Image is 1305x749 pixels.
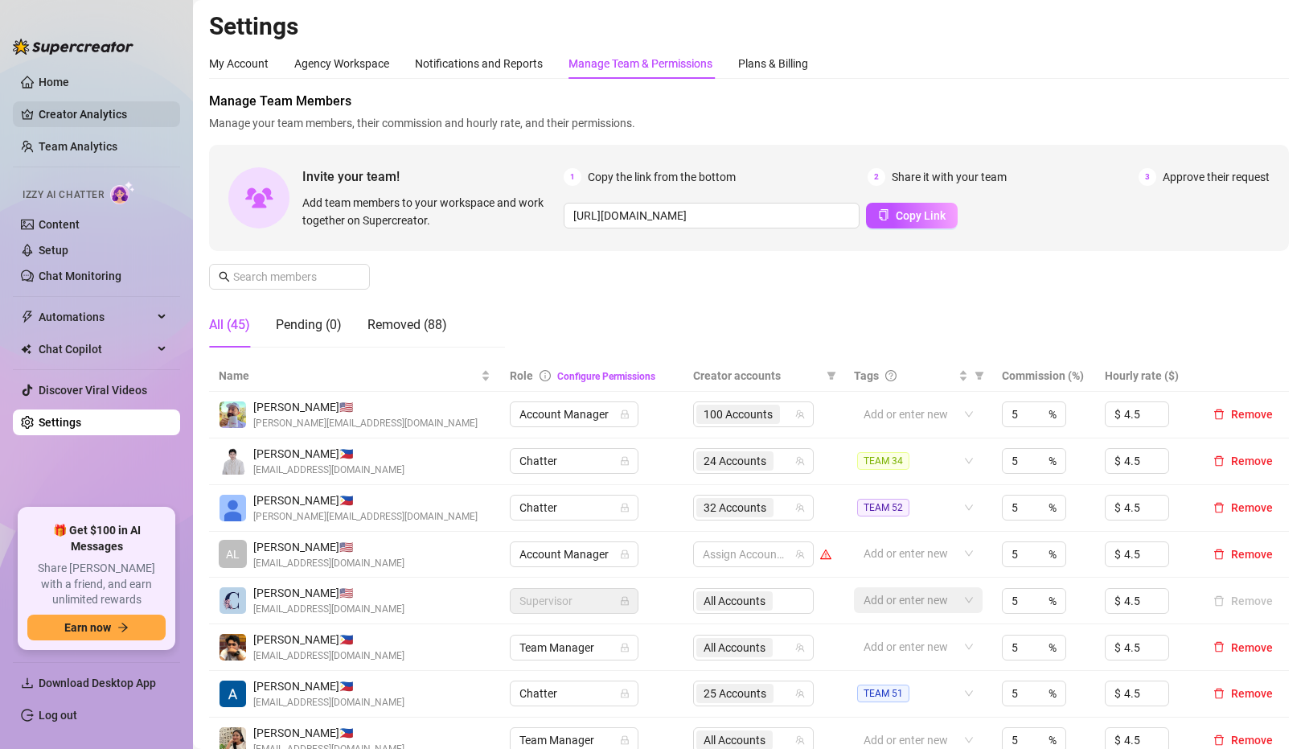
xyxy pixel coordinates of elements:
span: lock [620,456,630,466]
img: Katrina Mendiola [220,495,246,521]
span: 32 Accounts [704,499,766,516]
a: Setup [39,244,68,257]
img: Caylie Clarke [220,587,246,614]
div: Manage Team & Permissions [568,55,712,72]
span: delete [1213,735,1225,746]
span: 2 [868,168,885,186]
span: arrow-right [117,622,129,633]
span: TEAM 52 [857,499,909,516]
span: Download Desktop App [39,677,156,689]
span: delete [1213,455,1225,467]
span: Remove [1231,687,1273,700]
span: team [795,503,805,512]
a: Chat Monitoring [39,270,121,282]
img: AI Chatter [110,181,135,204]
div: All (45) [209,315,250,335]
span: Manage your team members, their commission and hourly rate, and their permissions. [209,114,1289,132]
a: Team Analytics [39,140,117,153]
img: Jedidiah Flores [220,634,246,661]
span: Remove [1231,501,1273,514]
span: 3 [1139,168,1156,186]
span: Izzy AI Chatter [23,187,104,203]
span: Account Manager [519,542,629,566]
span: TEAM 51 [857,685,909,702]
span: [EMAIL_ADDRESS][DOMAIN_NAME] [253,602,404,617]
span: 🎁 Get $100 in AI Messages [27,523,166,554]
span: Remove [1231,548,1273,561]
div: My Account [209,55,269,72]
div: Agency Workspace [294,55,389,72]
span: 100 Accounts [696,405,780,424]
span: Creator accounts [693,367,820,385]
span: team [795,643,805,652]
span: [PERSON_NAME] 🇺🇸 [253,584,404,602]
a: Settings [39,416,81,429]
span: copy [878,209,889,220]
div: Removed (88) [367,315,447,335]
span: [EMAIL_ADDRESS][DOMAIN_NAME] [253,556,404,571]
span: [EMAIL_ADDRESS][DOMAIN_NAME] [253,648,404,664]
span: delete [1213,502,1225,513]
div: Plans & Billing [738,55,808,72]
span: Chat Copilot [39,336,153,362]
span: 1 [564,168,581,186]
h2: Settings [209,11,1289,42]
button: Remove [1207,405,1279,424]
span: 100 Accounts [704,405,773,423]
span: team [795,689,805,698]
span: search [219,271,230,282]
span: Remove [1231,734,1273,747]
span: filter [823,364,839,388]
span: info-circle [540,370,551,381]
span: Approve their request [1163,168,1270,186]
span: thunderbolt [21,311,34,323]
span: download [21,677,34,689]
span: 24 Accounts [704,452,766,470]
button: Copy Link [866,203,958,228]
span: All Accounts [704,731,765,749]
div: Pending (0) [276,315,342,335]
a: Content [39,218,80,231]
button: Remove [1207,545,1279,564]
span: Role [510,369,533,382]
button: Remove [1207,591,1279,611]
span: filter [975,371,984,381]
button: Remove [1207,451,1279,471]
span: lock [620,596,630,606]
span: Share it with your team [892,168,1007,186]
span: Add team members to your workspace and work together on Supercreator. [302,194,557,229]
img: Chat Copilot [21,344,31,355]
th: Name [209,360,500,392]
span: Copy Link [896,209,946,222]
span: delete [1213,641,1225,652]
span: Remove [1231,455,1273,467]
span: question-circle [885,370,897,381]
span: filter [827,371,836,381]
span: warning [820,549,831,560]
span: [PERSON_NAME] 🇵🇭 [253,445,404,463]
span: lock [620,643,630,652]
span: [PERSON_NAME] 🇵🇭 [253,631,404,648]
span: 25 Accounts [704,685,766,702]
a: Configure Permissions [557,371,655,382]
span: 32 Accounts [696,498,774,517]
a: Creator Analytics [39,101,167,127]
span: filter [971,364,987,388]
span: [PERSON_NAME] 🇺🇸 [253,538,404,556]
a: Discover Viral Videos [39,384,147,397]
span: team [795,409,805,419]
span: lock [620,549,630,559]
span: delete [1213,549,1225,560]
span: All Accounts [704,639,765,656]
span: Automations [39,304,153,330]
span: [PERSON_NAME][EMAIL_ADDRESS][DOMAIN_NAME] [253,509,478,525]
a: Home [39,76,69,88]
button: Remove [1207,498,1279,517]
span: [PERSON_NAME] 🇵🇭 [253,677,404,695]
span: delete [1213,688,1225,699]
span: team [795,549,805,559]
span: Copy the link from the bottom [588,168,736,186]
span: lock [620,409,630,419]
span: Chatter [519,496,629,520]
span: lock [620,503,630,512]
